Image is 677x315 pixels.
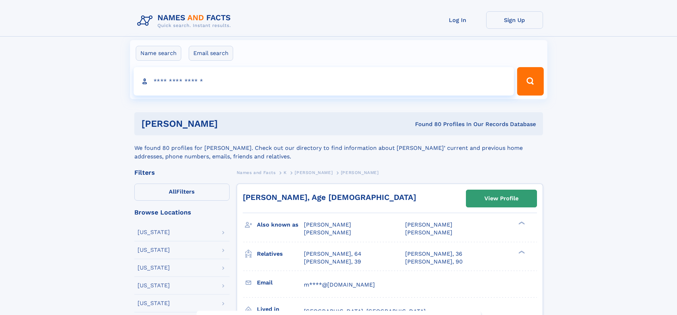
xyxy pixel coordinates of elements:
[405,250,462,258] a: [PERSON_NAME], 36
[138,265,170,271] div: [US_STATE]
[284,170,287,175] span: K
[141,119,317,128] h1: [PERSON_NAME]
[134,184,230,201] label: Filters
[486,11,543,29] a: Sign Up
[304,258,361,266] a: [PERSON_NAME], 39
[257,248,304,260] h3: Relatives
[341,170,379,175] span: [PERSON_NAME]
[138,229,170,235] div: [US_STATE]
[138,283,170,288] div: [US_STATE]
[134,11,237,31] img: Logo Names and Facts
[138,247,170,253] div: [US_STATE]
[405,229,452,236] span: [PERSON_NAME]
[136,46,181,61] label: Name search
[134,169,230,176] div: Filters
[466,190,537,207] a: View Profile
[517,250,525,254] div: ❯
[304,221,351,228] span: [PERSON_NAME]
[134,209,230,216] div: Browse Locations
[517,221,525,226] div: ❯
[284,168,287,177] a: K
[257,219,304,231] h3: Also known as
[304,308,426,315] span: [GEOGRAPHIC_DATA], [GEOGRAPHIC_DATA]
[138,300,170,306] div: [US_STATE]
[295,168,333,177] a: [PERSON_NAME]
[304,250,361,258] a: [PERSON_NAME], 64
[429,11,486,29] a: Log In
[169,188,176,195] span: All
[295,170,333,175] span: [PERSON_NAME]
[484,190,519,207] div: View Profile
[257,277,304,289] h3: Email
[243,193,416,202] a: [PERSON_NAME], Age [DEMOGRAPHIC_DATA]
[405,221,452,228] span: [PERSON_NAME]
[517,67,543,96] button: Search Button
[405,258,463,266] a: [PERSON_NAME], 90
[134,135,543,161] div: We found 80 profiles for [PERSON_NAME]. Check out our directory to find information about [PERSON...
[304,229,351,236] span: [PERSON_NAME]
[134,67,514,96] input: search input
[316,120,536,128] div: Found 80 Profiles In Our Records Database
[189,46,233,61] label: Email search
[237,168,276,177] a: Names and Facts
